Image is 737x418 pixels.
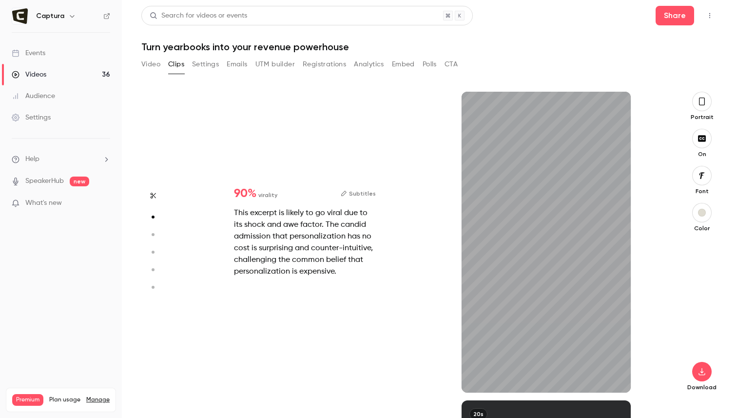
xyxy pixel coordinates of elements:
h6: Captura [36,11,64,21]
div: Settings [12,113,51,122]
span: Help [25,154,39,164]
button: Top Bar Actions [702,8,718,23]
button: Embed [392,57,415,72]
span: new [70,177,89,186]
p: Download [686,383,718,391]
div: Videos [12,70,46,80]
button: Polls [423,57,437,72]
span: virality [258,191,277,199]
span: Premium [12,394,43,406]
button: Subtitles [341,188,376,199]
button: CTA [445,57,458,72]
div: Audience [12,91,55,101]
button: Clips [168,57,184,72]
p: Font [686,187,718,195]
h1: Turn yearbooks into your revenue powerhouse [141,41,718,53]
li: help-dropdown-opener [12,154,110,164]
a: Manage [86,396,110,404]
div: Search for videos or events [150,11,247,21]
div: This excerpt is likely to go viral due to its shock and awe factor. The candid admission that per... [234,207,376,278]
button: Analytics [354,57,384,72]
button: Registrations [303,57,346,72]
button: Share [656,6,694,25]
button: Settings [192,57,219,72]
span: What's new [25,198,62,208]
p: Color [686,224,718,232]
div: Events [12,48,45,58]
button: Emails [227,57,247,72]
span: 90 % [234,188,256,199]
button: Video [141,57,160,72]
iframe: Noticeable Trigger [98,199,110,208]
span: Plan usage [49,396,80,404]
button: UTM builder [255,57,295,72]
img: Captura [12,8,28,24]
a: SpeakerHub [25,176,64,186]
p: Portrait [686,113,718,121]
p: On [686,150,718,158]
